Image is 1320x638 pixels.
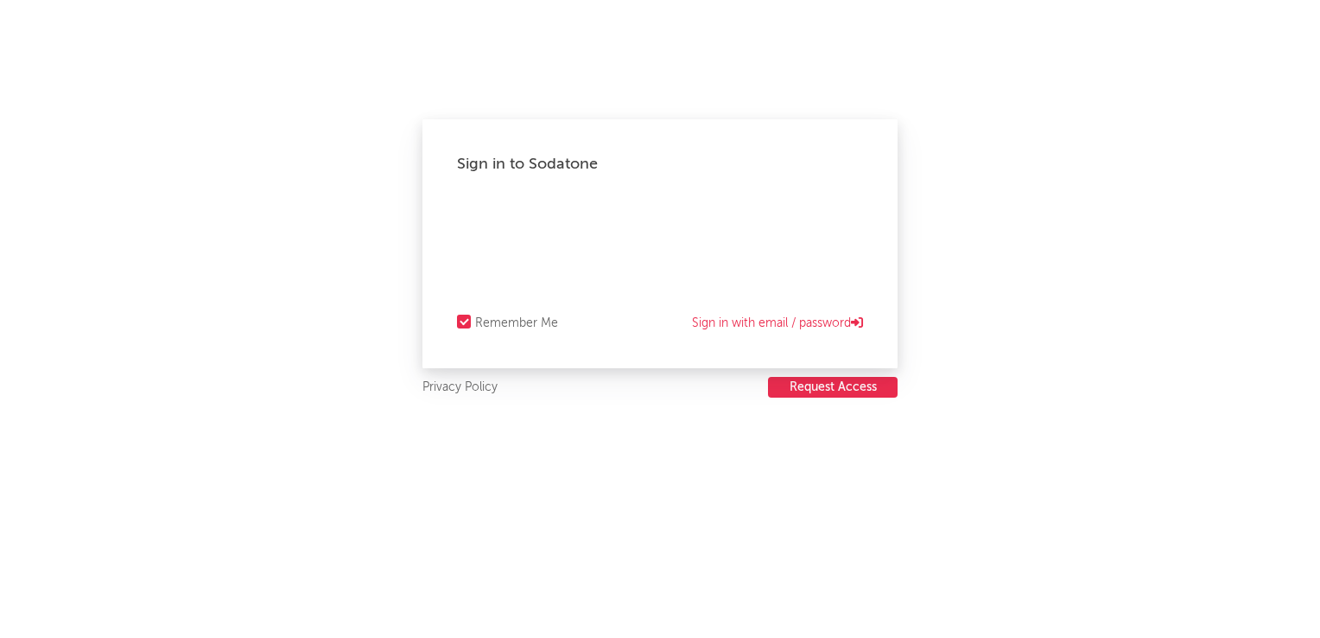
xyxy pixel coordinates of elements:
a: Sign in with email / password [692,313,863,334]
div: Remember Me [475,313,558,334]
div: Sign in to Sodatone [457,154,863,175]
button: Request Access [768,377,898,398]
a: Privacy Policy [422,377,498,399]
a: Request Access [768,377,898,399]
